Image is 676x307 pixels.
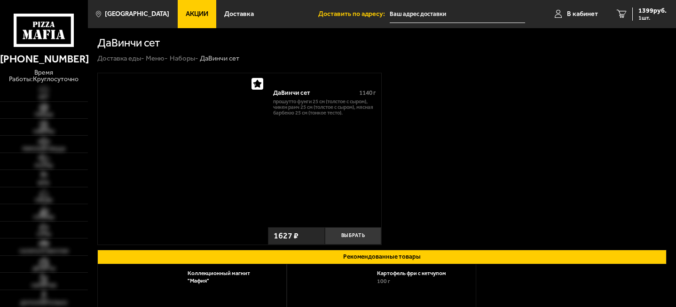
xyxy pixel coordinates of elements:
[170,54,198,62] a: Наборы-
[274,232,299,240] span: 1627 ₽
[146,54,168,62] a: Меню-
[186,11,208,17] span: Акции
[359,89,376,96] span: 1140 г
[97,250,667,264] button: Рекомендованные товары
[325,227,382,245] button: Выбрать
[200,54,239,63] div: ДаВинчи сет
[98,73,268,245] a: ДаВинчи сет
[377,278,390,284] span: 100 г
[97,54,144,62] a: Доставка еды-
[318,11,390,17] span: Доставить по адресу:
[567,11,598,17] span: В кабинет
[638,8,667,14] span: 1399 руб.
[377,270,453,276] a: Картофель фри с кетчупом
[224,11,254,17] span: Доставка
[638,15,667,21] span: 1 шт.
[273,99,376,116] p: Прошутто Фунги 25 см (толстое с сыром), Чикен Ранч 25 см (толстое с сыром), Мясная Барбекю 25 см ...
[105,11,169,17] span: [GEOGRAPHIC_DATA]
[97,38,160,49] h1: ДаВинчи сет
[390,6,525,23] input: Ваш адрес доставки
[188,270,250,284] a: Коллекционный магнит "Мафия"
[273,89,353,96] div: ДаВинчи сет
